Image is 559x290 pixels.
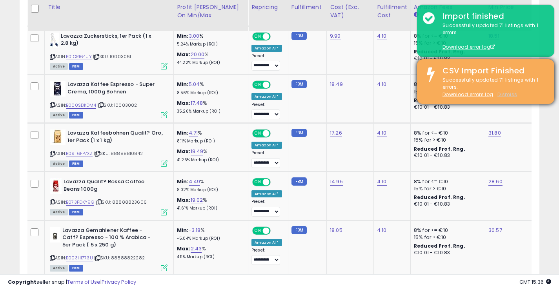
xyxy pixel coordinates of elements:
span: 2025-08-11 15:36 GMT [519,278,551,286]
span: | SKU: 88888810842 [94,150,143,157]
span: | SKU: 88888823606 [95,199,147,205]
a: 4.10 [377,129,387,137]
div: ASIN: [50,81,168,117]
b: Min: [177,178,189,185]
p: 8.56% Markup (ROI) [177,90,242,96]
a: 4.10 [377,32,387,40]
div: 8% for <= €10 [414,81,479,88]
div: % [177,148,242,162]
b: Lavazza Kaffee Espresso - Super Crema, 1000g Bohnen [67,81,163,97]
div: €10.01 - €10.83 [414,152,479,159]
b: Max: [177,196,191,204]
b: Lavazza Qualit? Rossa Coffee Beans 1000g [64,178,159,195]
a: 4.10 [377,226,387,234]
div: 15% for > €10 [414,88,479,95]
span: FBM [69,209,83,215]
b: Min: [177,80,189,88]
a: 20.00 [191,51,205,58]
a: 17.26 [330,129,342,137]
a: 5.04 [189,80,200,88]
div: 8% for <= €10 [414,129,479,137]
div: % [177,100,242,114]
b: Reduced Prof. Rng. [414,97,465,104]
span: OFF [269,82,282,88]
div: Amazon AI * [251,239,282,246]
div: Preset: [251,53,282,71]
a: B01CR164UY [66,53,92,60]
div: Cost (Exc. VAT) [330,3,370,20]
p: 8.02% Markup (ROI) [177,187,242,193]
a: 2.43 [191,245,202,253]
div: Import finished [437,11,548,22]
div: Repricing [251,3,285,11]
div: 15% for > €10 [414,234,479,241]
a: B073FDKY9G [66,199,94,206]
p: 8.11% Markup (ROI) [177,139,242,144]
b: Reduced Prof. Rng. [414,243,465,249]
p: 35.26% Markup (ROI) [177,109,242,114]
small: FBM [291,32,307,40]
a: -3.18 [189,226,201,234]
b: Max: [177,245,191,252]
div: % [177,245,242,260]
u: Dismiss [497,91,517,98]
small: FBM [291,80,307,88]
span: OFF [269,33,282,40]
small: Amazon Fees. [414,11,419,18]
div: seller snap | | [8,279,136,286]
a: 18.49 [330,80,343,88]
p: 4.11% Markup (ROI) [177,254,242,260]
p: 44.22% Markup (ROI) [177,60,242,66]
a: 31.80 [488,129,501,137]
span: ON [253,82,263,88]
img: 41onRaf3B5L._SL40_.jpg [50,178,62,194]
a: 4.10 [377,178,387,186]
span: ON [253,33,263,40]
b: Reduced Prof. Rng. [414,48,465,55]
div: ASIN: [50,33,168,69]
span: ON [253,179,263,186]
small: FBM [291,177,307,186]
img: 319T3FsMePL._SL40_.jpg [50,129,66,145]
span: FBM [69,265,83,272]
div: ASIN: [50,129,168,166]
div: Min Price [488,3,529,11]
div: Amazon AI * [251,45,282,52]
a: 30.57 [488,226,502,234]
a: Download errors log [442,91,493,98]
div: Profit [PERSON_NAME] on Min/Max [177,3,245,20]
div: Amazon AI * [251,190,282,197]
a: 28.60 [488,178,503,186]
a: 9.90 [330,32,341,40]
div: 8% for <= €10 [414,227,479,234]
b: Reduced Prof. Rng. [414,194,465,201]
img: 41jZmD1PhVL._SL40_.jpg [50,81,66,97]
span: | SKU: 10003002 [97,102,137,108]
div: Successfully updated 71 listings with 1 errors. [437,77,548,98]
b: Reduced Prof. Rng. [414,146,465,152]
b: Lavazza Kaffeebohnen Qualit? Oro, 1er Pack (1 x 1 kg) [67,129,163,146]
a: 18.05 [330,226,342,234]
div: Preset: [251,248,282,265]
div: Preset: [251,102,282,120]
span: FBM [69,63,83,70]
b: Min: [177,129,189,137]
a: 4.71 [189,129,198,137]
div: 8% for <= €10 [414,178,479,185]
a: 19.49 [191,148,204,155]
div: 15% for > €10 [414,185,479,192]
small: FBM [291,129,307,137]
a: B000SDKDM4 [66,102,96,109]
a: 4.49 [189,178,200,186]
div: % [177,51,242,66]
strong: Copyright [8,278,36,286]
img: 317q18BsvdL._SL40_.jpg [50,227,60,243]
div: % [177,33,242,47]
div: % [177,227,242,241]
span: | SKU: 88888822282 [94,255,145,261]
div: 15% for > €10 [414,40,479,47]
p: 41.61% Markup (ROI) [177,206,242,211]
div: Fulfillment [291,3,323,11]
div: Preset: [251,199,282,217]
b: Min: [177,226,189,234]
